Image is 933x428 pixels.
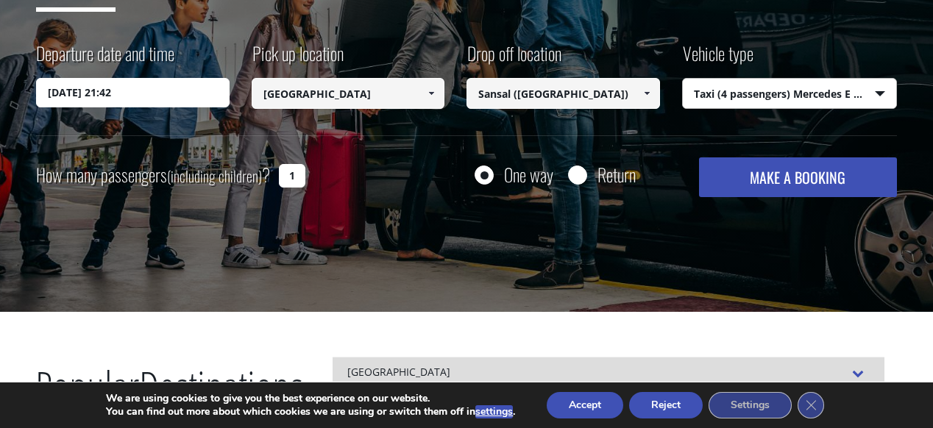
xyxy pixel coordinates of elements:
[35,357,139,425] span: Popular
[466,40,561,78] label: Drop off location
[683,79,897,110] span: Taxi (4 passengers) Mercedes E Class
[106,392,515,405] p: We are using cookies to give you the best experience on our website.
[547,392,623,418] button: Accept
[419,78,444,109] a: Show All Items
[504,165,553,184] label: One way
[333,357,884,389] div: [GEOGRAPHIC_DATA]
[36,40,174,78] label: Departure date and time
[597,165,636,184] label: Return
[709,392,792,418] button: Settings
[466,78,660,109] input: Select drop-off location
[699,157,897,197] button: MAKE A BOOKING
[36,157,270,193] label: How many passengers ?
[629,392,703,418] button: Reject
[106,405,515,418] p: You can find out more about which cookies we are using or switch them off in .
[252,40,344,78] label: Pick up location
[167,165,262,187] small: (including children)
[475,405,513,418] button: settings
[682,40,753,78] label: Vehicle type
[252,78,445,109] input: Select pickup location
[634,78,659,109] a: Show All Items
[798,392,824,418] button: Close GDPR Cookie Banner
